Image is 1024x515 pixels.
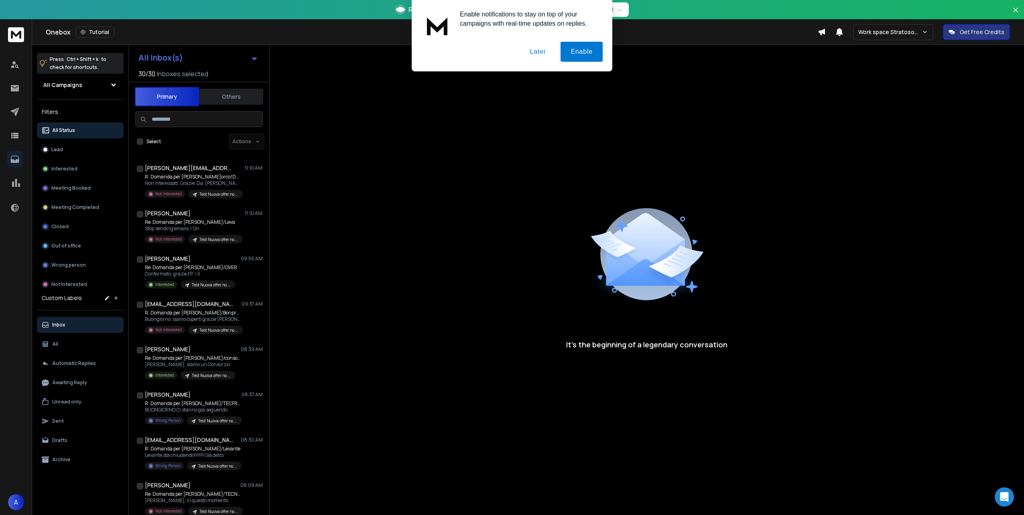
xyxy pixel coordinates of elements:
p: Archive [52,456,71,463]
h1: [PERSON_NAME] [145,209,191,217]
p: Meeting Completed [51,204,99,211]
button: All Campaigns [37,77,124,93]
div: Enable notifications to stay on top of your campaigns with real-time updates on replies. [453,10,603,28]
p: Not Interested [155,191,182,197]
p: R: Domanda per [PERSON_NAME]orco/DELL'ORCO [145,174,241,180]
p: All Status [52,127,75,134]
p: Confermato, grazie FP > Il [145,271,237,277]
p: Test Nuova offer no AI [199,191,238,197]
p: Levante sta chiudendo!!!!!!!! Già detto [145,452,241,458]
h1: [EMAIL_ADDRESS][DOMAIN_NAME] [145,436,233,444]
p: Test Nuova offer no AI [198,463,237,469]
button: Unread only [37,394,124,410]
p: Wrong Person [155,463,181,469]
p: Interested [155,372,174,378]
p: Interested [155,282,174,288]
button: Sent [37,413,124,429]
button: Primary [135,87,199,106]
button: Others [199,88,263,105]
button: Inbox [37,317,124,333]
button: Interested [37,161,124,177]
h3: Filters [37,106,124,118]
p: R: Domanda per [PERSON_NAME]/Levante [145,446,241,452]
p: Re: Domanda per [PERSON_NAME]/TECNOCARRELLI [145,491,241,497]
p: Test Nuova offer no AI [198,418,237,424]
h1: [PERSON_NAME] [145,391,191,399]
button: Lead [37,142,124,158]
p: 09:37 AM [242,301,263,307]
p: BUONGIORNO Ci stanno già seguendo [145,407,241,413]
button: Closed [37,219,124,235]
p: Test Nuova offer no AI [199,327,238,333]
button: Drafts [37,432,124,448]
p: 08:37 AM [242,391,263,398]
p: Out of office [51,243,81,249]
button: All Status [37,122,124,138]
p: R: Domanda per [PERSON_NAME]/Bonpress [145,310,241,316]
h1: [EMAIL_ADDRESS][DOMAIN_NAME] [145,300,233,308]
p: Unread only [52,399,81,405]
p: 11:10 AM [245,210,263,217]
p: All [52,341,58,347]
p: Automatic Replies [52,360,96,367]
p: Re: Domanda per [PERSON_NAME]/OVER [145,264,237,271]
p: Test Nuova offer no AI [199,509,238,515]
p: Meeting Booked [51,185,91,191]
p: Drafts [52,437,67,444]
img: notification icon [421,10,453,42]
p: Not Interested [155,236,182,242]
h1: All Campaigns [43,81,82,89]
p: Not Interested [155,327,182,333]
button: A [8,494,24,510]
button: Later [520,42,556,62]
button: All [37,336,124,352]
h3: Custom Labels [42,294,82,302]
p: Inbox [52,322,65,328]
p: [PERSON_NAME], in questo momento [145,497,241,504]
p: Not Interested [155,508,182,514]
p: Not Interested [51,281,87,288]
p: 08:30 AM [241,437,263,443]
p: Re: Domanda per [PERSON_NAME]/consorzio [145,355,241,361]
label: Select [146,138,161,145]
p: Stop sending emails > On [145,225,241,232]
p: 09:56 AM [241,255,263,262]
button: Wrong person [37,257,124,273]
h1: [PERSON_NAME] [145,255,191,263]
p: 11:10 AM [245,165,263,171]
p: Wrong Person [155,418,181,424]
button: Automatic Replies [37,355,124,371]
div: Open Intercom Messenger [995,487,1014,507]
p: Test Nuova offer no AI [199,237,238,243]
button: Out of office [37,238,124,254]
p: Non interessati. Grazie. Da: [PERSON_NAME] [145,180,241,187]
h1: [PERSON_NAME] [145,345,191,353]
p: Re: Domanda per [PERSON_NAME]/Leva [145,219,241,225]
p: Lead [51,146,63,153]
button: Enable [561,42,603,62]
button: Awaiting Reply [37,375,124,391]
p: 08:09 AM [240,482,263,489]
p: Test Nuova offer no AI [192,373,230,379]
h1: [PERSON_NAME][EMAIL_ADDRESS][DOMAIN_NAME][PERSON_NAME] [145,164,233,172]
p: Wrong person [51,262,86,268]
p: Awaiting Reply [52,379,87,386]
p: [PERSON_NAME], siamo un Consorzio [145,361,241,368]
button: Archive [37,452,124,468]
button: Not Interested [37,276,124,292]
span: 30 / 30 [138,69,155,79]
button: Meeting Booked [37,180,124,196]
p: Closed [51,223,69,230]
h1: [PERSON_NAME] [145,481,191,489]
p: Buongiorno, siamo coperti grazie [PERSON_NAME] [145,316,241,322]
button: Meeting Completed [37,199,124,215]
h3: Inboxes selected [157,69,208,79]
p: It’s the beginning of a legendary conversation [566,339,727,350]
p: Interested [51,166,77,172]
p: R: Domanda per [PERSON_NAME]/TECFRIGO [145,400,241,407]
p: Sent [52,418,64,424]
p: Test Nuova offer no AI [192,282,230,288]
p: 08:39 AM [241,346,263,353]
